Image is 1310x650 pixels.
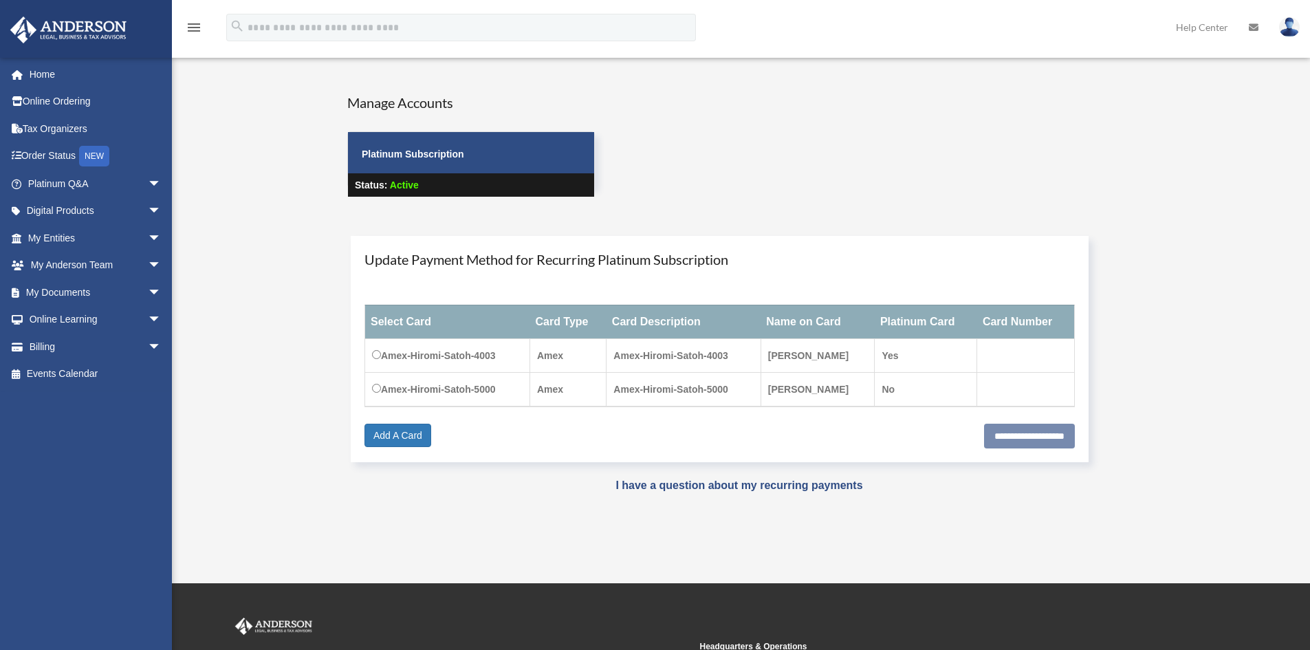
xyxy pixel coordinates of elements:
span: arrow_drop_down [148,170,175,198]
a: I have a question about my recurring payments [615,479,862,491]
td: No [875,372,977,407]
img: User Pic [1279,17,1300,37]
th: Card Type [530,305,606,338]
strong: Status: [355,180,387,191]
td: Amex-Hiromi-Satoh-5000 [607,372,761,407]
span: Active [390,180,419,191]
a: Home [10,61,182,88]
a: menu [186,24,202,36]
i: search [230,19,245,34]
td: Amex-Hiromi-Satoh-5000 [365,372,530,407]
a: Billingarrow_drop_down [10,333,182,360]
th: Card Description [607,305,761,338]
th: Name on Card [761,305,875,338]
a: My Anderson Teamarrow_drop_down [10,252,182,279]
h4: Update Payment Method for Recurring Platinum Subscription [364,250,1075,269]
a: Tax Organizers [10,115,182,142]
td: Amex [530,338,606,372]
td: [PERSON_NAME] [761,338,875,372]
th: Platinum Card [875,305,977,338]
span: arrow_drop_down [148,306,175,334]
h4: Manage Accounts [347,93,595,112]
a: Platinum Q&Aarrow_drop_down [10,170,182,197]
a: Order StatusNEW [10,142,182,171]
a: Online Learningarrow_drop_down [10,306,182,334]
td: [PERSON_NAME] [761,372,875,407]
a: Online Ordering [10,88,182,116]
a: Events Calendar [10,360,182,388]
td: Yes [875,338,977,372]
a: My Documentsarrow_drop_down [10,279,182,306]
a: Add A Card [364,424,431,447]
i: menu [186,19,202,36]
span: arrow_drop_down [148,224,175,252]
strong: Platinum Subscription [362,149,464,160]
td: Amex [530,372,606,407]
th: Select Card [365,305,530,338]
span: arrow_drop_down [148,333,175,361]
img: Anderson Advisors Platinum Portal [6,17,131,43]
span: arrow_drop_down [148,279,175,307]
th: Card Number [977,305,1074,338]
img: Anderson Advisors Platinum Portal [232,618,315,636]
span: arrow_drop_down [148,252,175,280]
div: NEW [79,146,109,166]
span: arrow_drop_down [148,197,175,226]
td: Amex-Hiromi-Satoh-4003 [365,338,530,372]
td: Amex-Hiromi-Satoh-4003 [607,338,761,372]
a: Digital Productsarrow_drop_down [10,197,182,225]
a: My Entitiesarrow_drop_down [10,224,182,252]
